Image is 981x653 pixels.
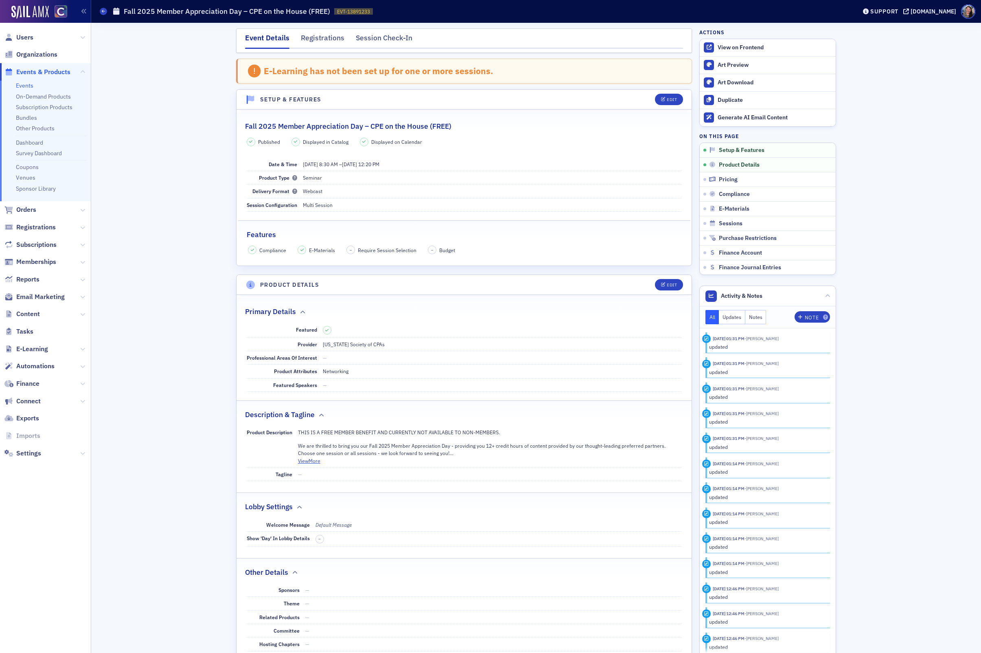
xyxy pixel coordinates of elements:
p: We are thrilled to bring you our Fall 2025 Member Appreciation Day - providing you 12+ credit hou... [298,442,682,457]
span: — [305,600,309,607]
a: Orders [4,205,36,214]
a: Subscription Products [16,103,72,111]
span: Tiffany Carson [745,561,779,566]
a: Users [4,33,33,42]
time: 10/7/2025 01:31 PM [713,411,745,416]
span: – [318,536,321,542]
span: Organizations [16,50,57,59]
span: Delivery Format [252,188,297,194]
span: Tiffany Carson [745,635,779,641]
div: updated [709,568,824,576]
span: Displayed in Catalog [303,138,348,145]
h2: Features [247,229,276,240]
span: — [305,614,309,620]
div: Update [702,585,711,593]
span: Product Type [259,174,297,181]
div: updated [709,493,824,501]
a: Art Preview [700,57,836,74]
a: Dashboard [16,139,43,146]
div: updated [709,368,824,376]
span: Orders [16,205,36,214]
span: Tagline [276,471,292,477]
h2: Lobby Settings [245,501,293,512]
span: Tiffany Carson [745,486,779,491]
span: E-Learning [16,345,48,354]
button: Notes [745,310,766,324]
h4: On this page [699,132,836,140]
span: Tiffany Carson [745,586,779,591]
span: Product Description [247,429,292,435]
span: Tasks [16,327,33,336]
span: Multi Session [303,202,333,208]
div: updated [709,518,824,525]
a: Coupons [16,163,39,171]
span: Finance [16,379,39,388]
div: Update [702,360,711,368]
div: Update [702,435,711,443]
div: updated [709,543,824,550]
div: updated [709,618,824,625]
a: Events & Products [4,68,70,77]
h2: Other Details [245,567,288,578]
span: Welcome Message [266,521,310,528]
time: 12:20 PM [358,161,379,167]
span: Product Attributes [274,368,317,374]
div: [DOMAIN_NAME] [911,8,956,15]
a: Tasks [4,327,33,336]
div: Support [870,8,898,15]
span: Professional Areas Of Interest [247,354,317,361]
span: Purchase Restrictions [719,235,777,242]
span: Featured [296,326,317,333]
div: updated [709,343,824,350]
div: updated [709,443,824,451]
div: Update [702,635,711,643]
div: Generate AI Email Content [718,114,832,121]
span: EVT-13891233 [337,8,370,15]
span: Tiffany Carson [745,435,779,441]
span: Content [16,310,40,319]
span: Tiffany Carson [745,461,779,466]
span: Tiffany Carson [745,386,779,391]
span: Tiffany Carson [745,411,779,416]
span: — [298,471,302,477]
span: – [431,247,434,253]
time: 10/7/2025 12:46 PM [713,586,745,591]
span: Registrations [16,223,56,232]
span: Users [16,33,33,42]
span: Tiffany Carson [745,361,779,366]
time: 10/7/2025 01:14 PM [713,536,745,541]
h2: Fall 2025 Member Appreciation Day – CPE on the House (FREE) [245,121,451,132]
div: Default Message [315,521,682,528]
a: Automations [4,362,55,371]
button: Updates [719,310,745,324]
span: [DATE] [303,161,318,167]
a: E-Learning [4,345,48,354]
div: Edit [667,283,677,287]
div: updated [709,643,824,651]
button: Edit [655,94,683,105]
span: Automations [16,362,55,371]
span: Tiffany Carson [745,536,779,541]
time: 10/7/2025 01:31 PM [713,361,745,366]
span: Committee [274,627,300,634]
span: Hosting Chapters [259,641,300,647]
time: 10/7/2025 12:46 PM [713,635,745,641]
span: Displayed on Calendar [371,138,422,145]
div: E-Learning has not been set up for one or more sessions. [264,66,493,76]
div: updated [709,593,824,600]
h4: Product Details [260,281,319,289]
span: — [305,627,309,634]
a: Memberships [4,257,56,266]
a: View Homepage [49,5,67,19]
span: [US_STATE] Society of CPAs [323,341,385,347]
span: Pricing [719,176,738,183]
span: Seminar [303,174,322,181]
a: Other Products [16,125,55,132]
a: Email Marketing [4,292,65,301]
a: Subscriptions [4,240,57,249]
a: On-Demand Products [16,93,71,100]
h1: Fall 2025 Member Appreciation Day – CPE on the House (FREE) [124,7,330,16]
a: Connect [4,397,41,406]
a: Registrations [4,223,56,232]
h2: Description & Tagline [245,409,315,420]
